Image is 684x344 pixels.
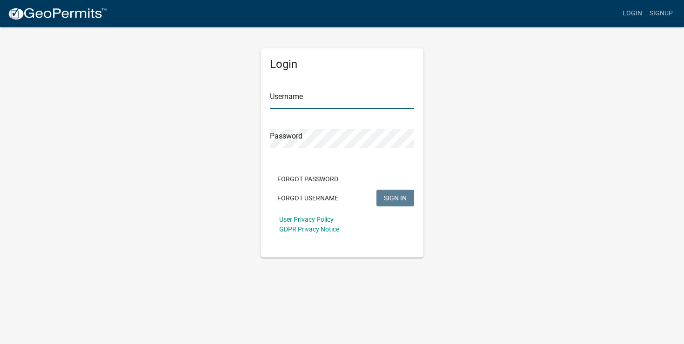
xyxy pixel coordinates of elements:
[384,194,407,201] span: SIGN IN
[270,171,346,187] button: Forgot Password
[646,5,677,22] a: Signup
[270,190,346,206] button: Forgot Username
[279,225,339,233] a: GDPR Privacy Notice
[279,216,334,223] a: User Privacy Policy
[619,5,646,22] a: Login
[270,58,414,71] h5: Login
[376,190,414,206] button: SIGN IN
